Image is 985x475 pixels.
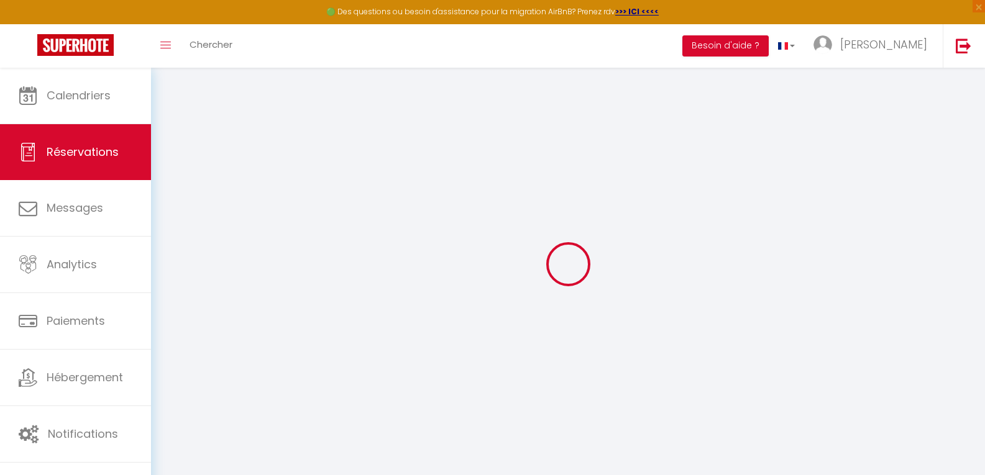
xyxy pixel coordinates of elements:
[47,144,119,160] span: Réservations
[180,24,242,68] a: Chercher
[956,38,971,53] img: logout
[804,24,943,68] a: ... [PERSON_NAME]
[47,88,111,103] span: Calendriers
[840,37,927,52] span: [PERSON_NAME]
[615,6,659,17] a: >>> ICI <<<<
[813,35,832,54] img: ...
[682,35,769,57] button: Besoin d'aide ?
[47,200,103,215] span: Messages
[190,38,232,51] span: Chercher
[47,369,123,385] span: Hébergement
[37,34,114,56] img: Super Booking
[47,313,105,328] span: Paiements
[48,426,118,441] span: Notifications
[47,256,97,272] span: Analytics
